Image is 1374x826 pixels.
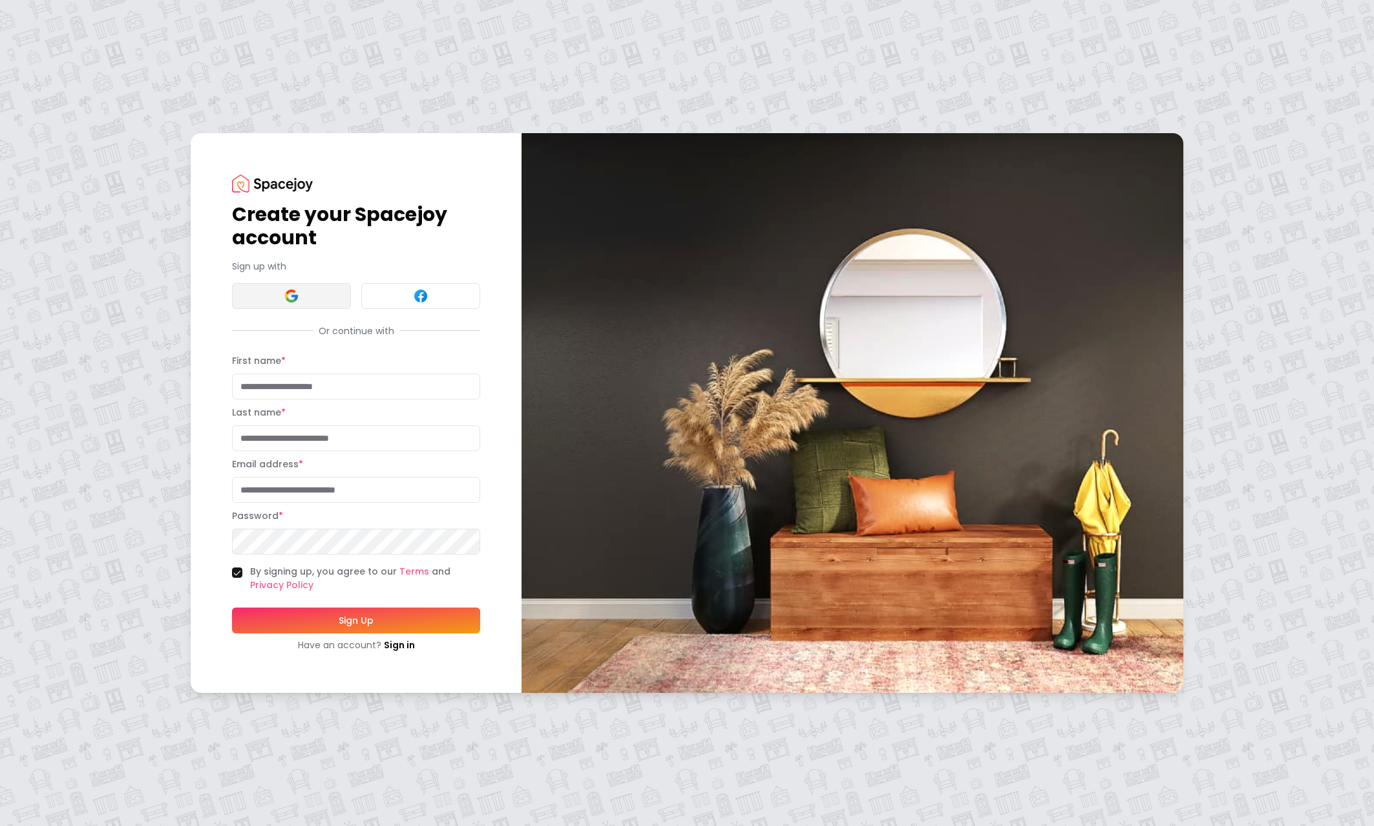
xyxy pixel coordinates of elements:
[399,565,429,578] a: Terms
[232,406,286,419] label: Last name
[250,565,480,592] label: By signing up, you agree to our and
[232,175,313,192] img: Spacejoy Logo
[384,639,415,651] a: Sign in
[284,288,299,304] img: Google signin
[413,288,428,304] img: Facebook signin
[232,260,480,273] p: Sign up with
[232,203,480,249] h1: Create your Spacejoy account
[232,639,480,651] div: Have an account?
[232,458,303,471] label: Email address
[232,509,283,522] label: Password
[522,133,1183,692] img: banner
[313,324,399,337] span: Or continue with
[232,608,480,633] button: Sign Up
[232,354,286,367] label: First name
[250,578,313,591] a: Privacy Policy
